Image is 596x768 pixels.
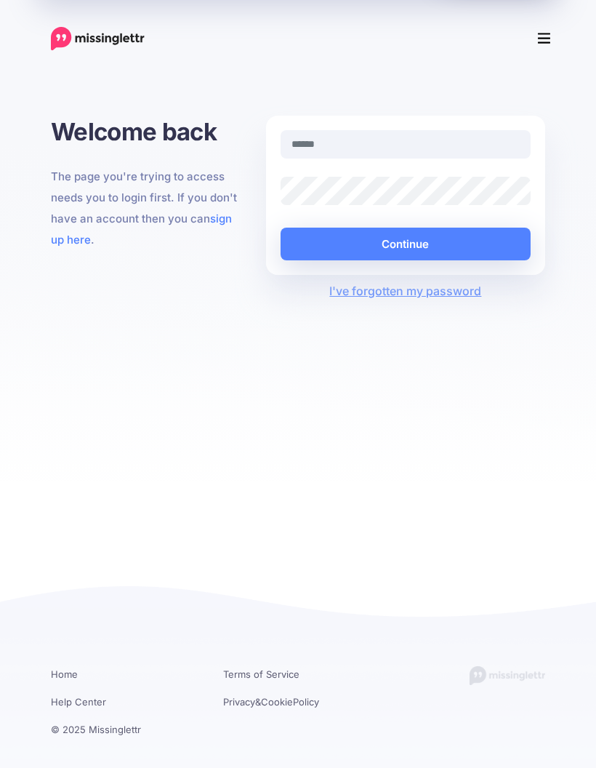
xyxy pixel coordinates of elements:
[51,721,201,738] li: © 2025 Missinglettr
[223,696,255,708] a: Privacy
[223,694,374,711] li: & Policy
[528,24,560,53] button: Menu
[51,696,106,708] a: Help Center
[223,668,299,680] a: Terms of Service
[329,284,481,298] a: I've forgotten my password
[51,116,244,148] h1: Welcome back
[281,228,531,260] button: Continue
[51,668,78,680] a: Home
[261,696,293,708] a: Cookie
[51,166,244,250] p: The page you're trying to access needs you to login first. If you don't have an account then you ...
